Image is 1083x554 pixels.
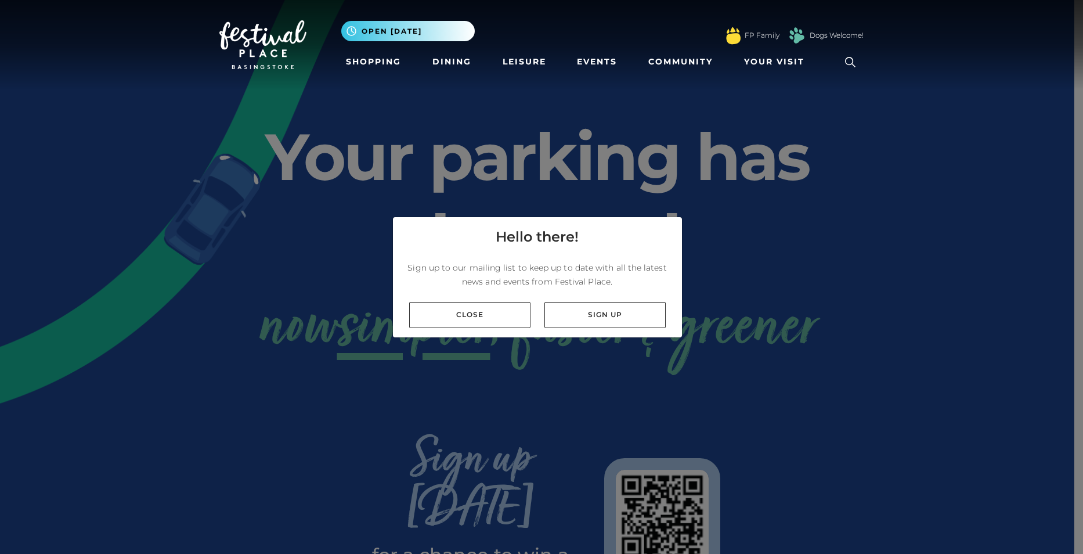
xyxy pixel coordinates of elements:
a: Shopping [341,51,406,73]
h4: Hello there! [496,226,579,247]
a: Sign up [544,302,666,328]
span: Open [DATE] [362,26,422,37]
a: Community [644,51,717,73]
span: Your Visit [744,56,804,68]
p: Sign up to our mailing list to keep up to date with all the latest news and events from Festival ... [402,261,673,289]
a: Close [409,302,530,328]
a: Leisure [498,51,551,73]
a: Dogs Welcome! [810,30,864,41]
a: Dining [428,51,476,73]
a: Your Visit [739,51,815,73]
button: Open [DATE] [341,21,475,41]
a: FP Family [745,30,779,41]
a: Events [572,51,622,73]
img: Festival Place Logo [219,20,306,69]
